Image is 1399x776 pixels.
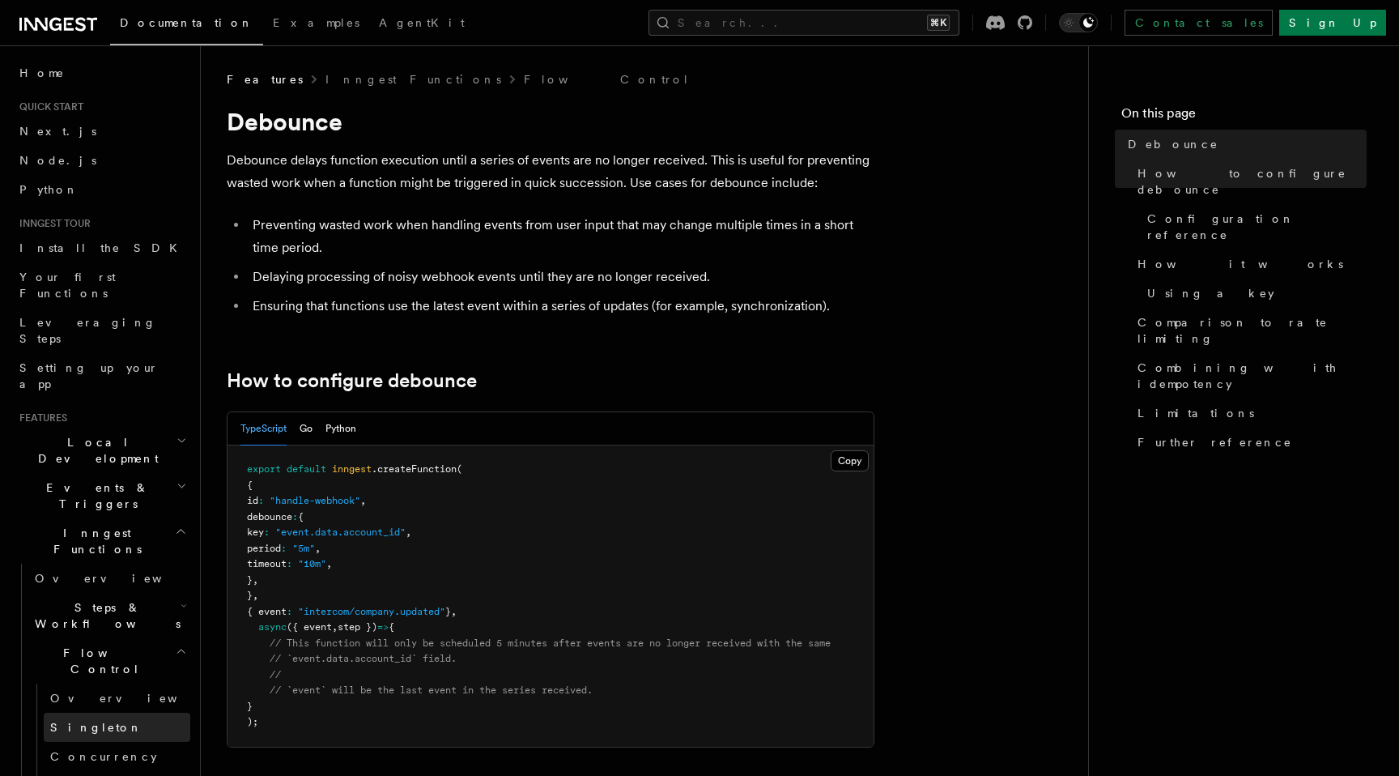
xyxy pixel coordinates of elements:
[1131,353,1367,399] a: Combining with idempotency
[248,214,874,259] li: Preventing wasted work when handling events from user input that may change multiple times in a s...
[831,450,869,471] button: Copy
[332,621,338,633] span: ,
[247,495,258,506] span: id
[1131,159,1367,204] a: How to configure debounce
[445,606,451,617] span: }
[19,125,96,138] span: Next.js
[19,316,156,345] span: Leveraging Steps
[648,10,959,36] button: Search...⌘K
[332,463,372,475] span: inngest
[1121,104,1367,130] h4: On this page
[1137,360,1367,392] span: Combining with idempotency
[1131,249,1367,279] a: How it works
[13,175,190,204] a: Python
[247,480,253,491] span: {
[1121,130,1367,159] a: Debounce
[298,558,326,569] span: "10m"
[227,369,477,392] a: How to configure debounce
[35,572,202,585] span: Overview
[524,71,690,87] a: Flow Control
[13,233,190,262] a: Install the SDK
[19,65,65,81] span: Home
[281,543,287,554] span: :
[44,684,190,713] a: Overview
[927,15,950,31] kbd: ⌘K
[270,669,281,680] span: //
[13,353,190,399] a: Setting up your app
[451,606,457,617] span: ,
[287,606,292,617] span: :
[13,434,176,467] span: Local Development
[1147,211,1367,243] span: Configuration reference
[247,543,281,554] span: period
[1147,285,1274,301] span: Using a key
[315,543,321,554] span: ,
[28,593,190,638] button: Steps & Workflows
[287,463,326,475] span: default
[50,721,142,734] span: Singleton
[13,411,67,424] span: Features
[264,527,270,538] span: :
[1131,428,1367,457] a: Further reference
[287,558,292,569] span: :
[1141,204,1367,249] a: Configuration reference
[13,58,190,87] a: Home
[50,750,157,763] span: Concurrency
[287,621,332,633] span: ({ event
[1059,13,1098,32] button: Toggle dark mode
[247,527,264,538] span: key
[369,5,474,44] a: AgentKit
[247,590,253,601] span: }
[227,149,874,194] p: Debounce delays function execution until a series of events are no longer received. This is usefu...
[19,154,96,167] span: Node.js
[13,217,91,230] span: Inngest tour
[28,564,190,593] a: Overview
[28,599,181,632] span: Steps & Workflows
[247,701,253,712] span: }
[248,295,874,318] li: Ensuring that functions use the latest event within a series of updates (for example, synchroniza...
[13,518,190,564] button: Inngest Functions
[1141,279,1367,308] a: Using a key
[270,495,360,506] span: "handle-webhook"
[247,463,281,475] span: export
[1137,405,1254,421] span: Limitations
[227,107,874,136] h1: Debounce
[1137,314,1367,347] span: Comparison to rate limiting
[13,480,176,512] span: Events & Triggers
[240,412,287,446] button: TypeScript
[13,473,190,518] button: Events & Triggers
[379,16,465,29] span: AgentKit
[338,621,377,633] span: step })
[1137,434,1292,450] span: Further reference
[19,183,79,196] span: Python
[270,684,593,696] span: // `event` will be the last event in the series received.
[275,527,406,538] span: "event.data.account_id"
[326,558,332,569] span: ,
[389,621,394,633] span: {
[13,428,190,473] button: Local Development
[406,527,411,538] span: ,
[253,574,258,586] span: ,
[360,495,366,506] span: ,
[1137,165,1367,198] span: How to configure debounce
[110,5,263,45] a: Documentation
[44,742,190,771] a: Concurrency
[298,606,445,617] span: "intercom/company.updated"
[263,5,369,44] a: Examples
[298,511,304,522] span: {
[247,606,287,617] span: { event
[28,638,190,684] button: Flow Control
[1131,399,1367,428] a: Limitations
[270,653,457,664] span: // `event.data.account_id` field.
[247,574,253,586] span: }
[273,16,359,29] span: Examples
[270,637,831,649] span: // This function will only be scheduled 5 minutes after events are no longer received with the same
[13,308,190,353] a: Leveraging Steps
[457,463,462,475] span: (
[247,716,258,727] span: );
[13,117,190,146] a: Next.js
[292,543,315,554] span: "5m"
[13,146,190,175] a: Node.js
[44,713,190,742] a: Singleton
[1137,256,1343,272] span: How it works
